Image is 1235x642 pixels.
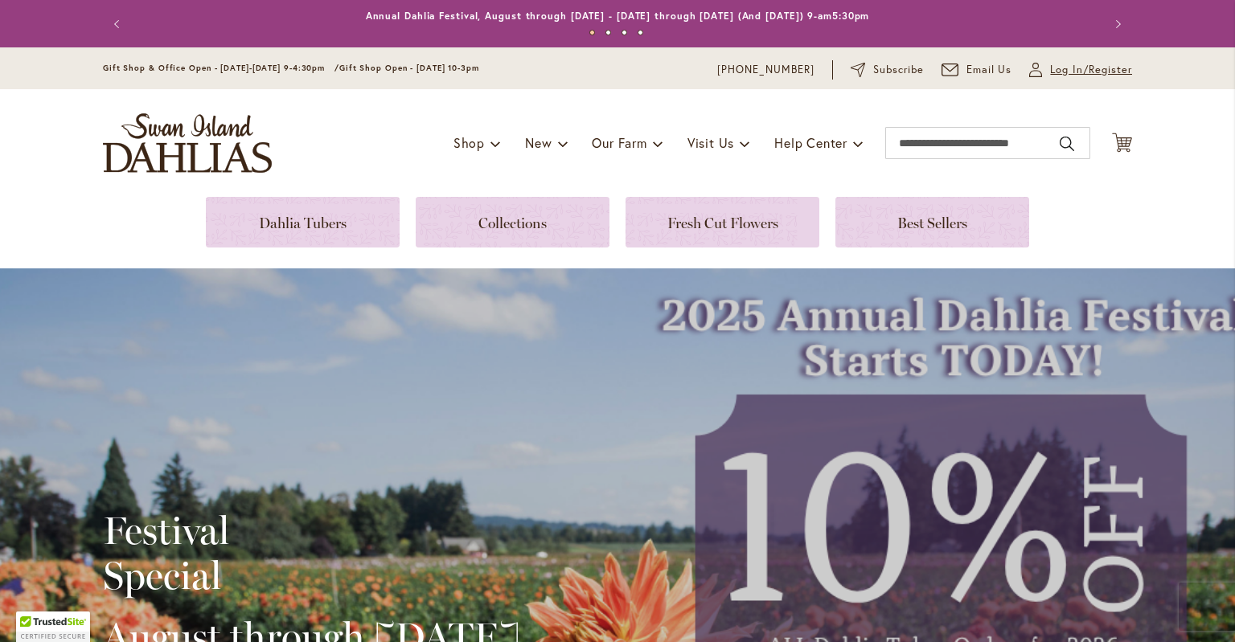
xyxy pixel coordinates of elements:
span: Gift Shop Open - [DATE] 10-3pm [339,63,479,73]
a: Email Us [942,62,1012,78]
button: 4 of 4 [638,30,643,35]
span: New [525,134,552,151]
button: Next [1100,8,1132,40]
span: Email Us [966,62,1012,78]
span: Subscribe [873,62,924,78]
button: Previous [103,8,135,40]
span: Log In/Register [1050,62,1132,78]
a: Log In/Register [1029,62,1132,78]
a: store logo [103,113,272,173]
span: Visit Us [687,134,734,151]
span: Our Farm [592,134,646,151]
button: 2 of 4 [605,30,611,35]
button: 3 of 4 [622,30,627,35]
span: Shop [453,134,485,151]
a: Subscribe [851,62,924,78]
a: Annual Dahlia Festival, August through [DATE] - [DATE] through [DATE] (And [DATE]) 9-am5:30pm [366,10,870,22]
h2: Festival Special [103,508,520,598]
a: [PHONE_NUMBER] [717,62,814,78]
span: Gift Shop & Office Open - [DATE]-[DATE] 9-4:30pm / [103,63,339,73]
span: Help Center [774,134,847,151]
button: 1 of 4 [589,30,595,35]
